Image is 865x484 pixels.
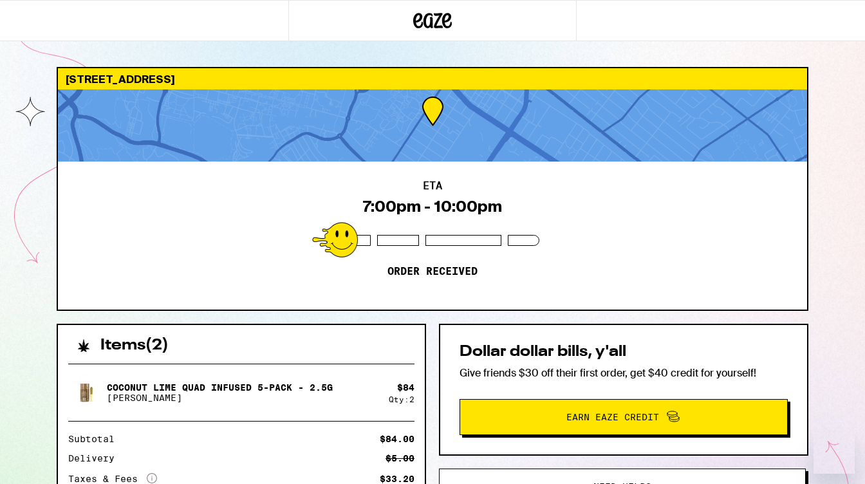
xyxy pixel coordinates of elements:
[107,382,333,393] p: Coconut Lime Quad Infused 5-Pack - 2.5g
[380,474,414,483] div: $33.20
[58,68,807,89] div: [STREET_ADDRESS]
[380,434,414,443] div: $84.00
[100,338,169,353] h2: Items ( 2 )
[460,399,788,435] button: Earn Eaze Credit
[386,454,414,463] div: $5.00
[389,395,414,404] div: Qty: 2
[423,181,442,191] h2: ETA
[68,454,124,463] div: Delivery
[814,433,855,474] iframe: Button to launch messaging window
[68,375,104,411] img: Coconut Lime Quad Infused 5-Pack - 2.5g
[566,413,659,422] span: Earn Eaze Credit
[397,382,414,393] div: $ 84
[387,265,478,278] p: Order received
[460,366,788,380] p: Give friends $30 off their first order, get $40 credit for yourself!
[68,434,124,443] div: Subtotal
[460,344,788,360] h2: Dollar dollar bills, y'all
[363,198,502,216] div: 7:00pm - 10:00pm
[107,393,333,403] p: [PERSON_NAME]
